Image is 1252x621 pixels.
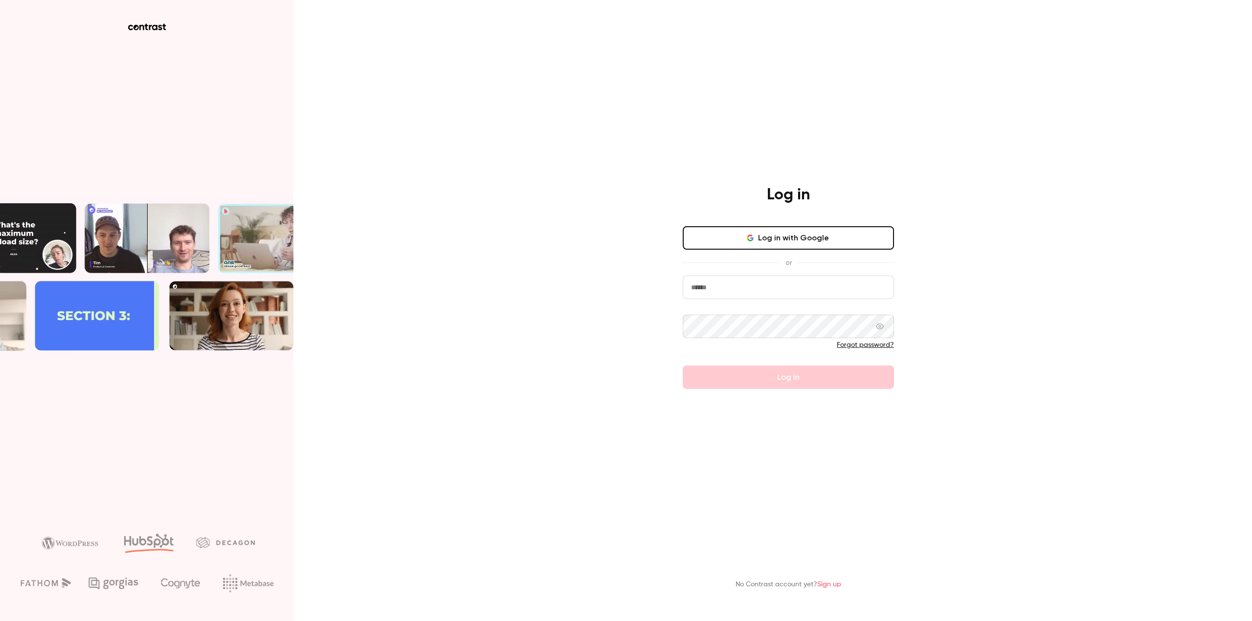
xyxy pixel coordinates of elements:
p: No Contrast account yet? [736,579,841,590]
h4: Log in [767,185,810,205]
a: Forgot password? [837,342,894,348]
button: Log in with Google [683,226,894,250]
span: or [781,257,797,268]
a: Sign up [817,581,841,588]
img: decagon [196,537,255,548]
